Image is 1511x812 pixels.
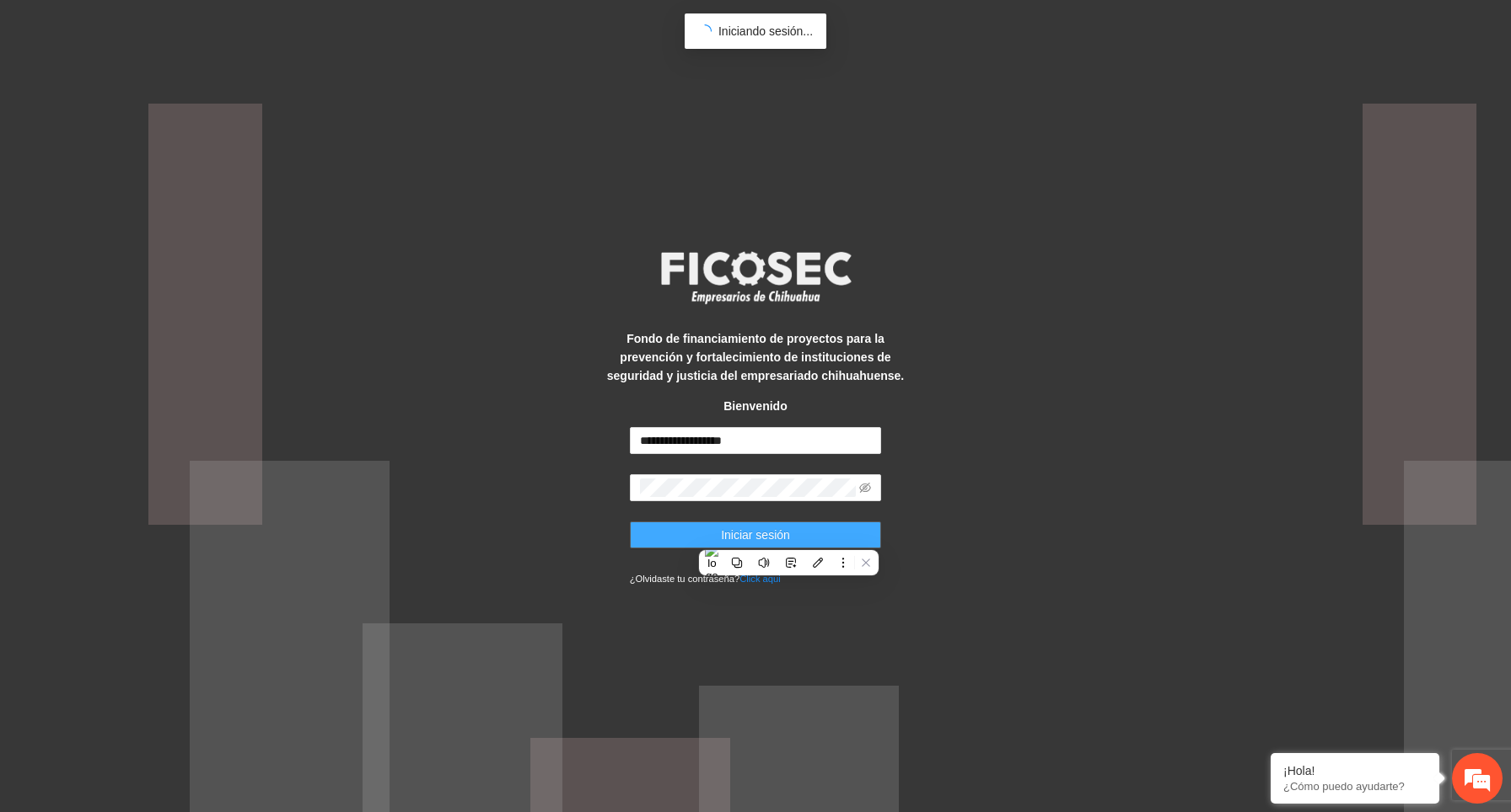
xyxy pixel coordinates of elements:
[607,332,904,382] strong: Fondo de financiamiento de proyectos para la prevención y fortalecimiento de instituciones de seg...
[697,24,712,39] span: loading
[859,482,871,494] span: eye-invisible
[98,225,233,395] span: Estamos en línea.
[88,86,283,108] div: Chatee con nosotros ahora
[723,399,787,413] strong: Bienvenido
[650,246,861,308] img: logo
[739,574,781,584] a: Click aqui
[1283,780,1427,793] p: ¿Cómo puedo ayudarte?
[1283,764,1427,777] div: ¡Hola!
[721,526,790,544] span: Iniciar sesión
[630,574,781,584] small: ¿Olvidaste tu contraseña?
[8,460,321,519] textarea: Escriba su mensaje y pulse “Intro”
[277,8,317,49] div: Minimizar ventana de chat en vivo
[718,24,813,38] span: Iniciando sesión...
[630,521,882,548] button: Iniciar sesión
